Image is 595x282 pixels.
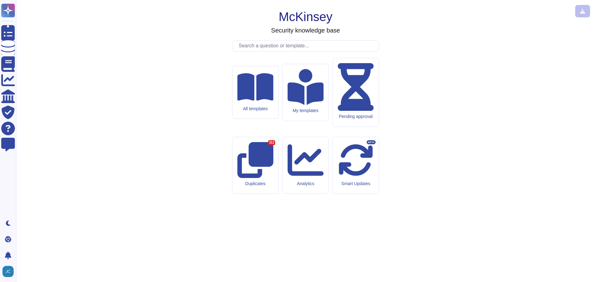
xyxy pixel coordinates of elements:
[338,114,374,119] div: Pending approval
[367,140,376,145] div: BETA
[338,181,374,186] div: Smart Updates
[237,181,273,186] div: Duplicates
[237,106,273,111] div: All templates
[1,265,18,278] button: user
[271,27,340,34] h3: Security knowledge base
[236,41,379,51] input: Search a question or template...
[268,140,275,145] div: 312
[2,266,14,277] img: user
[288,181,324,186] div: Analytics
[288,108,324,113] div: My templates
[279,9,332,24] h1: McKinsey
